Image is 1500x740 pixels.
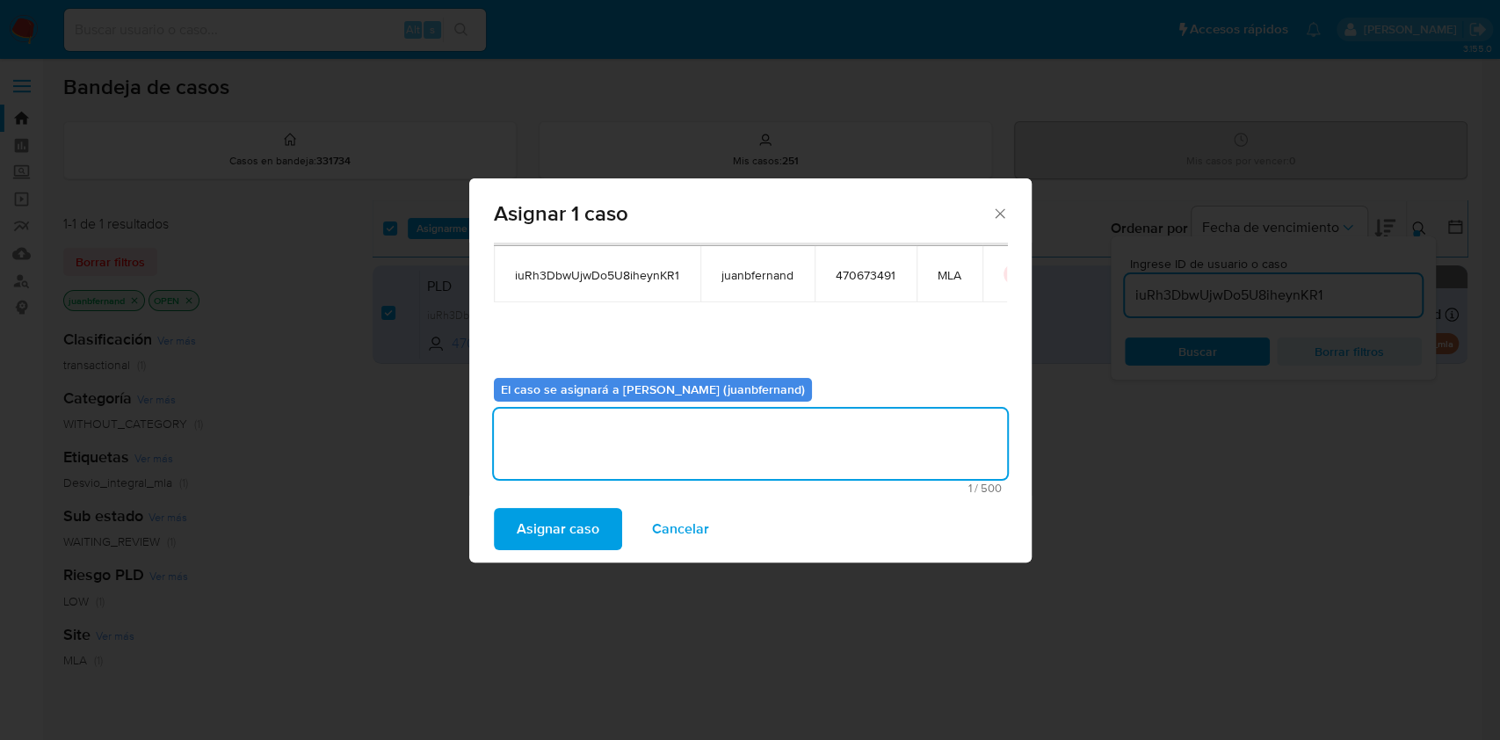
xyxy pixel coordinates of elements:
[991,205,1007,221] button: Cerrar ventana
[652,510,709,548] span: Cancelar
[494,508,622,550] button: Asignar caso
[499,482,1002,494] span: Máximo 500 caracteres
[938,267,961,283] span: MLA
[469,178,1032,562] div: assign-modal
[836,267,895,283] span: 470673491
[629,508,732,550] button: Cancelar
[494,203,992,224] span: Asignar 1 caso
[501,381,805,398] b: El caso se asignará a [PERSON_NAME] (juanbfernand)
[517,510,599,548] span: Asignar caso
[721,267,793,283] span: juanbfernand
[515,267,679,283] span: iuRh3DbwUjwDo5U8iheynKR1
[1004,264,1025,285] button: icon-button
